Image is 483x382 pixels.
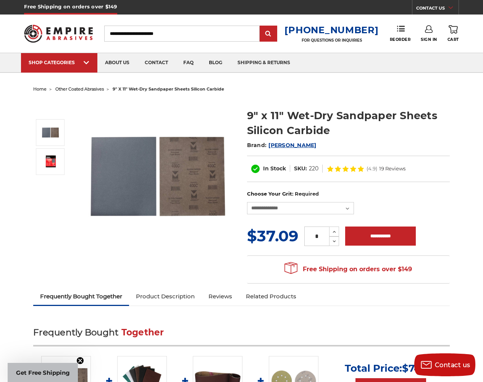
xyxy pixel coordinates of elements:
[284,24,378,36] a: [PHONE_NUMBER]
[284,38,378,43] p: FOR QUESTIONS OR INQUIRIES
[33,327,118,338] span: Frequently Bought
[33,288,129,305] a: Frequently Bought Together
[309,165,318,173] dd: 220
[76,357,84,364] button: Close teaser
[379,166,405,171] span: 19 Reviews
[247,142,267,149] span: Brand:
[24,20,92,47] img: Empire Abrasives
[421,37,437,42] span: Sign In
[294,165,307,173] dt: SKU:
[81,100,234,253] img: 9" x 11" Wet-Dry Sandpaper Sheets Silicon Carbide
[33,86,47,92] a: home
[113,86,224,92] span: 9" x 11" wet-dry sandpaper sheets silicon carbide
[29,60,90,65] div: SHOP CATEGORIES
[435,361,470,369] span: Contact us
[176,53,201,73] a: faq
[230,53,298,73] a: shipping & returns
[239,288,303,305] a: Related Products
[414,353,475,376] button: Contact us
[202,288,239,305] a: Reviews
[16,369,70,376] span: Get Free Shipping
[263,165,286,172] span: In Stock
[247,227,298,245] span: $37.09
[268,142,316,149] a: [PERSON_NAME]
[295,191,319,197] small: Required
[247,108,450,138] h1: 9" x 11" Wet-Dry Sandpaper Sheets Silicon Carbide
[345,362,436,374] p: Total Price:
[129,288,202,305] a: Product Description
[261,26,276,42] input: Submit
[447,37,459,42] span: Cart
[121,327,164,338] span: Together
[97,53,137,73] a: about us
[41,123,60,142] img: 9" x 11" Wet-Dry Sandpaper Sheets Silicon Carbide
[390,37,411,42] span: Reorder
[284,262,412,277] span: Free Shipping on orders over $149
[416,4,459,15] a: CONTACT US
[201,53,230,73] a: blog
[137,53,176,73] a: contact
[41,154,60,169] img: 9" x 11" Wet-Dry Sandpaper Sheets Silicon Carbide
[447,25,459,42] a: Cart
[247,190,450,198] label: Choose Your Grit:
[402,362,436,374] span: $74.34
[8,363,78,382] div: Get Free ShippingClose teaser
[390,25,411,42] a: Reorder
[55,86,104,92] a: other coated abrasives
[367,166,377,171] span: (4.9)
